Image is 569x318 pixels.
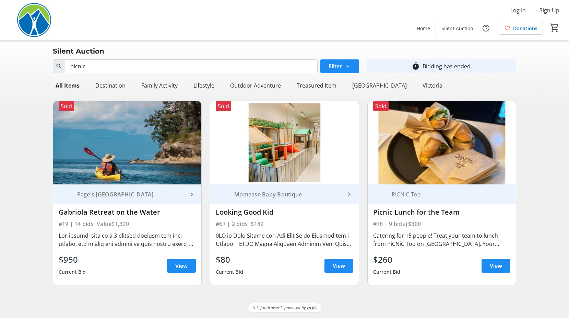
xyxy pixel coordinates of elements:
a: View [482,259,510,273]
div: All Items [53,79,82,92]
span: Log In [510,6,526,14]
span: Sign Up [540,6,559,14]
span: View [175,262,188,270]
a: Page's Resort & MarinaPage's [GEOGRAPHIC_DATA] [53,184,202,204]
div: Current Bid [373,266,401,278]
div: Treasured Item [294,79,339,92]
button: Help [479,21,493,35]
a: Donations [499,22,543,35]
button: Filter [320,59,359,73]
mat-icon: timer_outline [412,62,420,70]
div: Momease Baby Boutique [232,191,345,198]
div: $80 [216,253,243,266]
div: Page's [GEOGRAPHIC_DATA] [74,191,188,198]
span: Donations [513,25,537,32]
div: Picnic Lunch for the Team [373,208,511,216]
img: Page's Resort & Marina [59,186,74,202]
img: Power To Be's Logo [4,3,65,37]
img: PiCNiC Too [373,186,389,202]
a: View [324,259,353,273]
div: #78 | 9 bids | $300 [373,219,511,229]
div: $260 [373,253,401,266]
div: $950 [59,253,86,266]
div: PiCNiC Too [389,191,502,198]
span: Filter [329,62,342,70]
div: Victoria [420,79,445,92]
div: Lor-ipsumd' sita co a 3-elitsed doeiusm tem inci utlabo, etd m aliq eni admini ve quis nostru exe... [59,231,196,248]
div: Current Bid [216,266,243,278]
a: Momease Baby BoutiqueMomease Baby Boutique [210,184,359,204]
img: Trellis Logo [307,305,317,310]
div: Catering for 15 people! Treat your team to lunch from PiCNiC Too on [GEOGRAPHIC_DATA]. Your group... [373,231,511,248]
div: Looking Good Kid [216,208,353,216]
mat-icon: keyboard_arrow_right [188,190,196,198]
div: #19 | 14 bids | Value $1,300 [59,219,196,229]
button: Sign Up [534,5,565,16]
div: Outdoor Adventure [227,79,284,92]
mat-icon: keyboard_arrow_right [345,190,353,198]
div: Destination [93,79,128,92]
div: Sold [216,101,231,111]
img: Gabriola Retreat on the Water [53,101,202,184]
div: #67 | 2 bids | $189 [216,219,353,229]
span: View [333,262,345,270]
span: View [490,262,502,270]
a: Home [411,22,436,35]
input: Try searching by item name, number, or sponsor [65,59,318,73]
a: View [167,259,196,273]
div: Gabriola Retreat on the Water [59,208,196,216]
span: Home [417,25,430,32]
div: 0LO ip Dolo Sitame con Adi Elit Se do Eiusmod tem i Utlabo + ETDO Magna Aliquaen Adminim Veni Qui... [216,231,353,248]
span: Silent Auction [441,25,473,32]
div: [GEOGRAPHIC_DATA] [349,79,410,92]
div: Sold [373,101,389,111]
div: Current Bid [59,266,86,278]
a: Silent Auction [436,22,479,35]
div: Bidding has ended. [423,62,472,70]
button: Cart [548,22,561,34]
img: Momease Baby Boutique [216,186,232,202]
div: Lifestyle [191,79,217,92]
img: Picnic Lunch for the Team [368,101,516,184]
span: This fundraiser is powered by [252,305,306,311]
div: Sold [59,101,74,111]
img: Looking Good Kid [210,101,359,184]
div: Family Activity [139,79,180,92]
button: Log In [505,5,531,16]
div: Silent Auction [49,46,108,57]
